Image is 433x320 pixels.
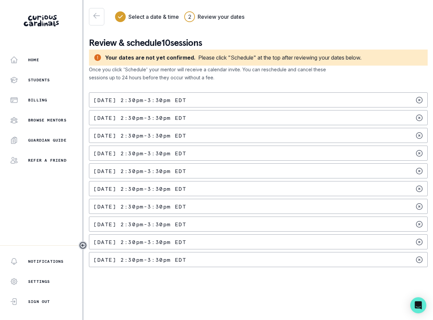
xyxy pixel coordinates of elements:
[79,241,87,250] button: Toggle sidebar
[93,151,186,156] p: [DATE] 2:30pm - 3:30pm EDT
[93,186,186,191] p: [DATE] 2:30pm - 3:30pm EDT
[93,115,186,121] p: [DATE] 2:30pm - 3:30pm EDT
[28,279,50,284] p: Settings
[198,13,244,21] h3: Review your dates
[24,15,59,26] img: Curious Cardinals Logo
[115,11,244,22] div: Progress
[93,239,186,245] p: [DATE] 2:30pm - 3:30pm EDT
[93,204,186,209] p: [DATE] 2:30pm - 3:30pm EDT
[410,297,426,313] div: Open Intercom Messenger
[28,138,67,143] p: Guardian Guide
[28,158,67,163] p: Refer a friend
[28,77,50,83] p: Students
[128,13,179,21] h3: Select a date & time
[93,168,186,174] p: [DATE] 2:30pm - 3:30pm EDT
[28,97,47,103] p: Billing
[28,117,67,123] p: Browse Mentors
[93,133,186,138] p: [DATE] 2:30pm - 3:30pm EDT
[93,257,186,262] p: [DATE] 2:30pm - 3:30pm EDT
[93,222,186,227] p: [DATE] 2:30pm - 3:30pm EDT
[28,57,39,63] p: Home
[28,299,50,304] p: Sign Out
[93,97,186,103] p: [DATE] 2:30pm - 3:30pm EDT
[89,66,346,82] p: Once you click 'Schedule' your mentor will receive a calendar invite. You can reschedule and canc...
[188,13,191,21] div: 2
[198,54,361,62] div: Please click "Schedule" at the top after reviewing your dates below.
[89,36,428,50] p: Review & schedule 10 sessions
[28,259,64,264] p: Notifications
[105,54,196,62] div: Your dates are not yet confirmed.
